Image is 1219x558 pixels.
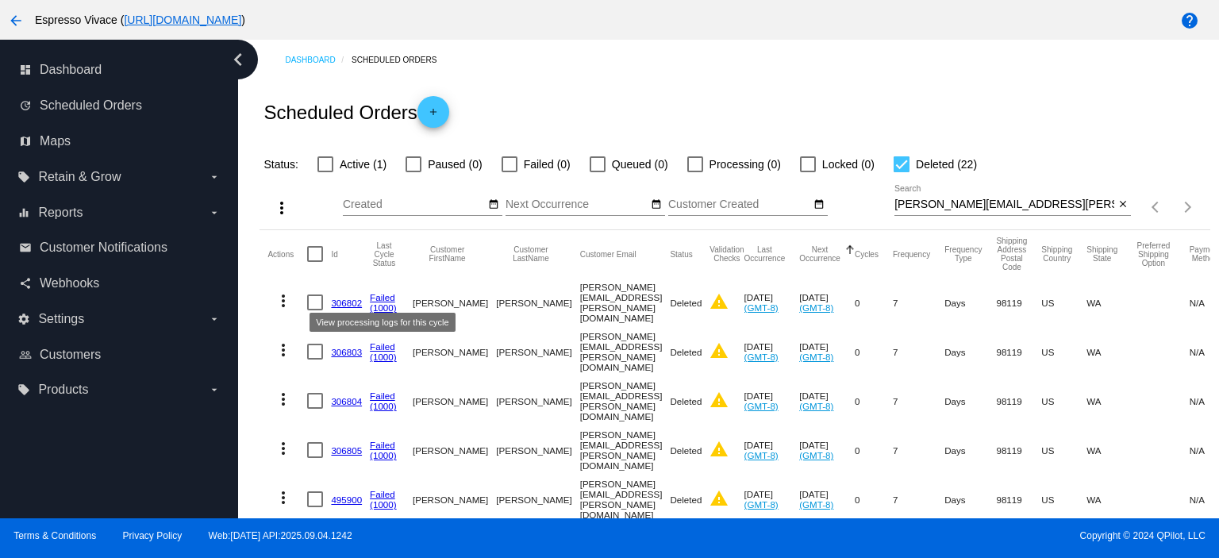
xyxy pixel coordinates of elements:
[670,347,702,357] span: Deleted
[893,249,930,259] button: Change sorting for Frequency
[6,11,25,30] mat-icon: arrow_back
[1086,327,1132,376] mat-cell: WA
[855,249,879,259] button: Change sorting for Cycles
[944,475,996,524] mat-cell: Days
[580,327,671,376] mat-cell: [PERSON_NAME][EMAIL_ADDRESS][PERSON_NAME][DOMAIN_NAME]
[1086,376,1132,425] mat-cell: WA
[709,341,729,360] mat-icon: warning
[38,170,121,184] span: Retain & Grow
[208,313,221,325] i: arrow_drop_down
[1086,425,1132,475] mat-cell: WA
[370,341,395,352] a: Failed
[893,327,944,376] mat-cell: 7
[413,475,496,524] mat-cell: [PERSON_NAME]
[40,241,167,255] span: Customer Notifications
[17,313,30,325] i: settings
[428,155,482,174] span: Paused (0)
[267,230,307,278] mat-header-cell: Actions
[1140,191,1172,223] button: Previous page
[331,347,362,357] a: 306803
[855,376,893,425] mat-cell: 0
[274,291,293,310] mat-icon: more_vert
[19,129,221,154] a: map Maps
[1041,425,1086,475] mat-cell: US
[13,530,96,541] a: Terms & Conditions
[19,63,32,76] i: dashboard
[668,198,811,211] input: Customer Created
[944,327,996,376] mat-cell: Days
[331,298,362,308] a: 306802
[744,450,779,460] a: (GMT-8)
[996,278,1041,327] mat-cell: 98119
[709,489,729,508] mat-icon: warning
[744,401,779,411] a: (GMT-8)
[40,98,142,113] span: Scheduled Orders
[855,327,893,376] mat-cell: 0
[1086,475,1132,524] mat-cell: WA
[744,352,779,362] a: (GMT-8)
[343,198,486,211] input: Created
[413,376,496,425] mat-cell: [PERSON_NAME]
[799,401,833,411] a: (GMT-8)
[799,425,855,475] mat-cell: [DATE]
[1041,327,1086,376] mat-cell: US
[996,475,1041,524] mat-cell: 98119
[40,276,99,291] span: Webhooks
[496,245,565,263] button: Change sorting for CustomerLastName
[744,376,800,425] mat-cell: [DATE]
[496,327,579,376] mat-cell: [PERSON_NAME]
[17,206,30,219] i: equalizer
[331,445,362,456] a: 306805
[744,278,800,327] mat-cell: [DATE]
[893,376,944,425] mat-cell: 7
[413,425,496,475] mat-cell: [PERSON_NAME]
[670,445,702,456] span: Deleted
[496,475,579,524] mat-cell: [PERSON_NAME]
[893,425,944,475] mat-cell: 7
[799,475,855,524] mat-cell: [DATE]
[208,206,221,219] i: arrow_drop_down
[40,134,71,148] span: Maps
[263,96,448,128] h2: Scheduled Orders
[208,383,221,396] i: arrow_drop_down
[1114,197,1131,214] button: Clear
[370,450,397,460] a: (1000)
[19,235,221,260] a: email Customer Notifications
[799,376,855,425] mat-cell: [DATE]
[35,13,245,26] span: Espresso Vivace ( )
[612,155,668,174] span: Queued (0)
[263,158,298,171] span: Status:
[813,198,825,211] mat-icon: date_range
[799,499,833,510] a: (GMT-8)
[496,376,579,425] mat-cell: [PERSON_NAME]
[744,499,779,510] a: (GMT-8)
[331,249,337,259] button: Change sorting for Id
[799,352,833,362] a: (GMT-8)
[1041,245,1072,263] button: Change sorting for ShippingCountry
[19,241,32,254] i: email
[855,278,893,327] mat-cell: 0
[123,530,183,541] a: Privacy Policy
[19,277,32,290] i: share
[209,530,352,541] a: Web:[DATE] API:2025.09.04.1242
[331,396,362,406] a: 306804
[19,342,221,368] a: people_outline Customers
[424,106,443,125] mat-icon: add
[524,155,571,174] span: Failed (0)
[799,327,855,376] mat-cell: [DATE]
[40,348,101,362] span: Customers
[370,391,395,401] a: Failed
[822,155,875,174] span: Locked (0)
[274,341,293,360] mat-icon: more_vert
[623,530,1206,541] span: Copyright © 2024 QPilot, LLC
[709,155,781,174] span: Processing (0)
[1041,376,1086,425] mat-cell: US
[1086,245,1117,263] button: Change sorting for ShippingState
[38,312,84,326] span: Settings
[285,48,352,72] a: Dashboard
[274,390,293,409] mat-icon: more_vert
[352,48,451,72] a: Scheduled Orders
[370,401,397,411] a: (1000)
[274,488,293,507] mat-icon: more_vert
[744,327,800,376] mat-cell: [DATE]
